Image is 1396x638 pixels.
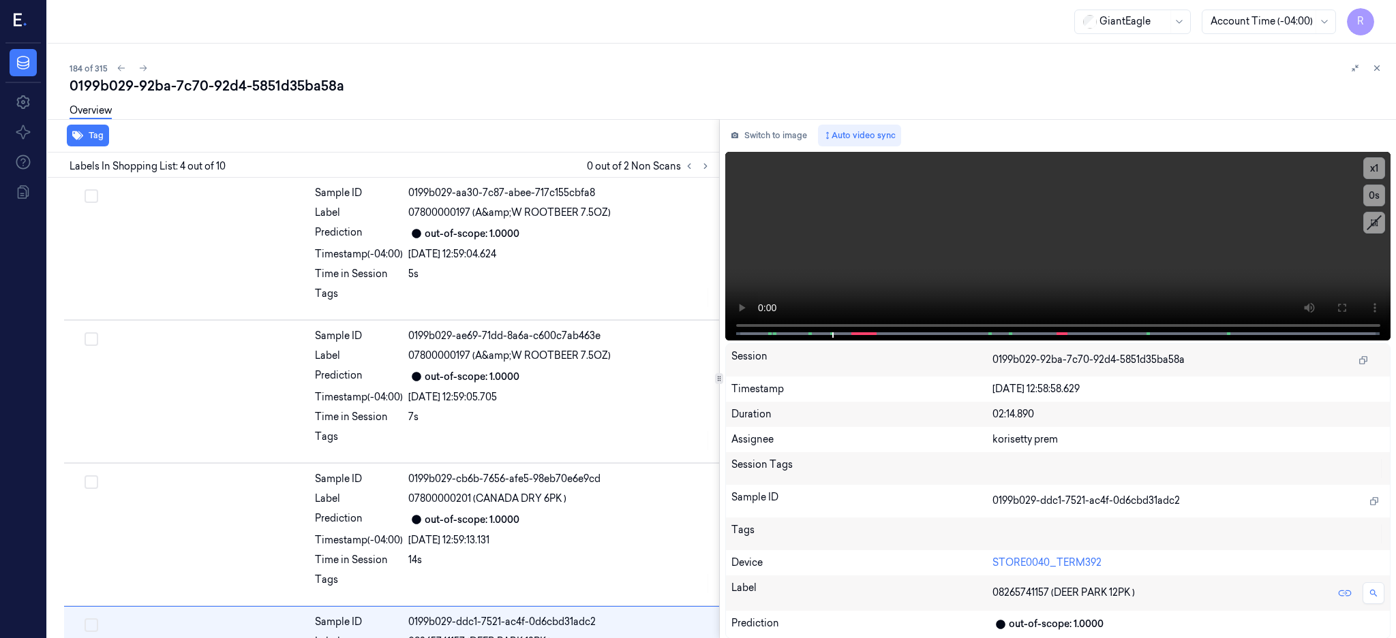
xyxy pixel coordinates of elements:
[70,63,108,74] span: 184 of 315
[408,553,711,567] div: 14s
[731,581,992,605] div: Label
[70,103,112,119] a: Overview
[731,382,992,396] div: Timestamp
[408,267,711,281] div: 5s
[818,125,901,146] button: Auto video sync
[315,573,403,594] div: Tags
[992,556,1384,570] div: STORE0040_TERM392
[408,206,611,220] span: 07800000197 (A&amp;W ROOTBEER 7.5OZ)
[1363,185,1385,206] button: 0s
[315,615,403,629] div: Sample ID
[315,553,403,567] div: Time in Session
[408,349,611,363] span: 07800000197 (A&amp;W ROOTBEER 7.5OZ)
[1363,157,1385,179] button: x1
[315,511,403,528] div: Prediction
[425,513,519,527] div: out-of-scope: 1.0000
[725,125,813,146] button: Switch to image
[992,382,1384,396] div: [DATE] 12:58:58.629
[992,432,1384,447] div: korisetty prem
[731,616,992,633] div: Prediction
[731,523,992,545] div: Tags
[315,267,403,281] div: Time in Session
[408,247,711,261] div: [DATE] 12:59:04.624
[408,329,711,343] div: 0199b029-ae69-71dd-8a6a-c600c7ab463e
[731,407,992,421] div: Duration
[408,472,711,486] div: 0199b029-cb6b-7656-afe5-98eb70e6e9cd
[315,472,403,486] div: Sample ID
[315,247,403,261] div: Timestamp (-04:00)
[1347,8,1374,35] button: R
[731,556,992,570] div: Device
[315,368,403,385] div: Prediction
[67,125,109,146] button: Tag
[315,287,403,308] div: Tags
[85,332,98,346] button: Select row
[315,186,403,200] div: Sample ID
[315,390,403,404] div: Timestamp (-04:00)
[992,586,1135,600] span: 08265741157 (DEER PARK 12PK )
[408,615,711,629] div: 0199b029-ddc1-7521-ac4f-0d6cbd31adc2
[85,475,98,489] button: Select row
[731,458,992,479] div: Session Tags
[315,206,403,220] div: Label
[992,407,1384,421] div: 02:14.890
[315,492,403,506] div: Label
[587,158,714,174] span: 0 out of 2 Non Scans
[992,353,1185,367] span: 0199b029-92ba-7c70-92d4-5851d35ba58a
[408,492,566,506] span: 07800000201 (CANADA DRY 6PK )
[1009,617,1104,631] div: out-of-scope: 1.0000
[408,533,711,547] div: [DATE] 12:59:13.131
[315,329,403,343] div: Sample ID
[85,189,98,203] button: Select row
[425,227,519,241] div: out-of-scope: 1.0000
[408,410,711,424] div: 7s
[731,432,992,447] div: Assignee
[70,76,1385,95] div: 0199b029-92ba-7c70-92d4-5851d35ba58a
[85,618,98,632] button: Select row
[408,390,711,404] div: [DATE] 12:59:05.705
[315,349,403,363] div: Label
[408,186,711,200] div: 0199b029-aa30-7c87-abee-717c155cbfa8
[731,349,992,371] div: Session
[315,430,403,451] div: Tags
[992,494,1180,508] span: 0199b029-ddc1-7521-ac4f-0d6cbd31adc2
[315,410,403,424] div: Time in Session
[731,490,992,512] div: Sample ID
[425,370,519,384] div: out-of-scope: 1.0000
[70,159,226,174] span: Labels In Shopping List: 4 out of 10
[315,533,403,547] div: Timestamp (-04:00)
[315,225,403,242] div: Prediction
